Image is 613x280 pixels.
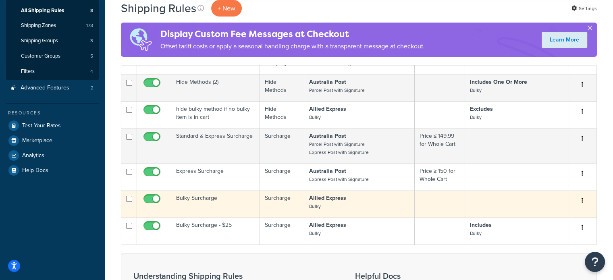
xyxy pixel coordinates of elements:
[171,129,260,164] td: Standard & Express Surcharge
[6,3,99,18] li: All Shipping Rules
[260,75,304,102] td: Hide Methods
[22,122,61,129] span: Test Your Rates
[6,118,99,133] a: Test Your Rates
[309,87,365,94] small: Parcel Post with Signature
[21,22,56,29] span: Shipping Zones
[6,148,99,163] a: Analytics
[309,105,346,113] strong: Allied Express
[121,23,160,57] img: duties-banner-06bc72dcb5fe05cb3f9472aba00be2ae8eb53ab6f0d8bb03d382ba314ac3c341.png
[160,27,425,41] h4: Display Custom Fee Messages at Checkout
[6,64,99,79] li: Filters
[309,176,369,183] small: Express Post with Signature
[21,68,35,75] span: Filters
[470,105,493,113] strong: Excludes
[260,102,304,129] td: Hide Methods
[309,141,369,156] small: Parcel Post with Signature Express Post with Signature
[160,41,425,52] p: Offset tariff costs or apply a seasonal handling charge with a transparent message at checkout.
[309,167,346,175] strong: Australia Post
[22,137,52,144] span: Marketplace
[542,32,587,48] a: Learn More
[309,78,346,86] strong: Australia Post
[6,81,99,95] a: Advanced Features 2
[260,191,304,218] td: Surcharge
[6,64,99,79] a: Filters 4
[470,230,482,237] small: Bulky
[90,53,93,60] span: 5
[121,0,196,16] h1: Shipping Rules
[6,18,99,33] li: Shipping Zones
[571,3,597,14] a: Settings
[6,133,99,148] a: Marketplace
[309,194,346,202] strong: Allied Express
[21,85,69,91] span: Advanced Features
[90,7,93,14] span: 8
[470,221,492,229] strong: Includes
[22,152,44,159] span: Analytics
[470,87,482,94] small: Bulky
[6,33,99,48] li: Shipping Groups
[470,78,527,86] strong: Includes One Or More
[22,167,48,174] span: Help Docs
[171,191,260,218] td: Bulky Surcharge
[171,164,260,191] td: Express Surcharge
[6,110,99,116] div: Resources
[309,203,321,210] small: Bulky
[21,53,60,60] span: Customer Groups
[309,221,346,229] strong: Allied Express
[91,85,94,91] span: 2
[260,129,304,164] td: Surcharge
[171,75,260,102] td: Hide Methods (2)
[21,37,58,44] span: Shipping Groups
[6,18,99,33] a: Shipping Zones 178
[470,114,482,121] small: Bulky
[415,164,465,191] td: Price ≥ 150 for Whole Cart
[309,114,321,121] small: Bulky
[171,102,260,129] td: hide bulky method if no bulky item is in cart
[90,68,93,75] span: 4
[21,7,64,14] span: All Shipping Rules
[171,218,260,245] td: Bulky Surcharge - $25
[260,218,304,245] td: Surcharge
[6,49,99,64] a: Customer Groups 5
[6,81,99,95] li: Advanced Features
[6,3,99,18] a: All Shipping Rules 8
[585,252,605,272] button: Open Resource Center
[6,49,99,64] li: Customer Groups
[90,37,93,44] span: 3
[260,164,304,191] td: Surcharge
[6,33,99,48] a: Shipping Groups 3
[6,163,99,178] a: Help Docs
[415,129,465,164] td: Price ≤ 149.99 for Whole Cart
[309,132,346,140] strong: Australia Post
[309,230,321,237] small: Bulky
[86,22,93,29] span: 178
